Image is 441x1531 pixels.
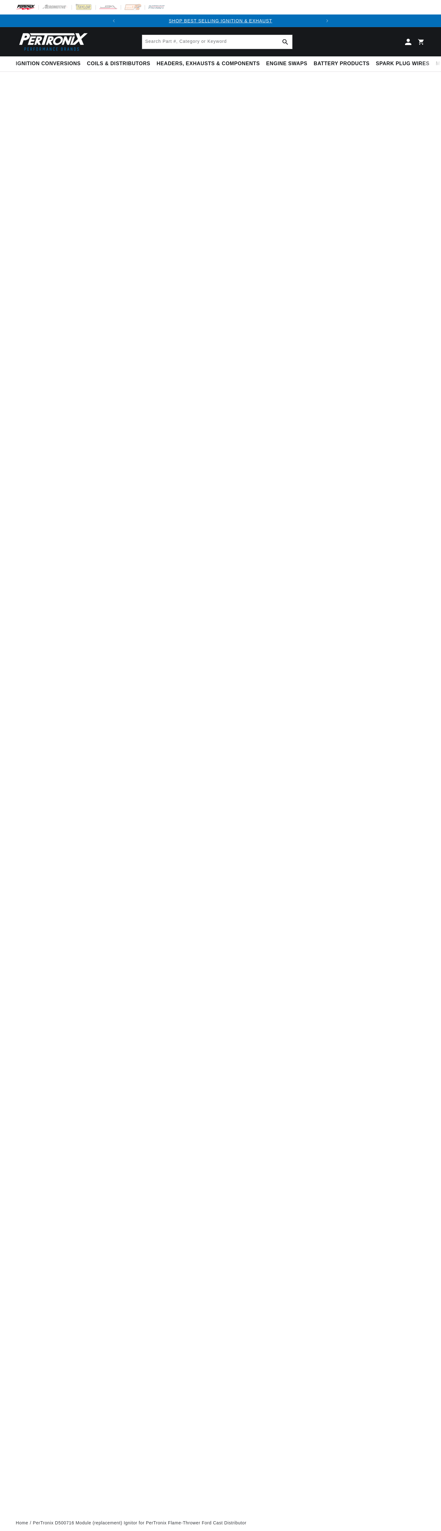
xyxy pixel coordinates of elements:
[266,60,307,67] span: Engine Swaps
[84,56,154,71] summary: Coils & Distributors
[16,1519,425,1526] nav: breadcrumbs
[169,18,272,23] a: SHOP BEST SELLING IGNITION & EXHAUST
[120,17,321,24] div: Announcement
[16,31,88,53] img: Pertronix
[16,56,84,71] summary: Ignition Conversions
[107,14,120,27] button: Translation missing: en.sections.announcements.previous_announcement
[142,35,292,49] input: Search Part #, Category or Keyword
[310,56,373,71] summary: Battery Products
[263,56,310,71] summary: Engine Swaps
[373,56,432,71] summary: Spark Plug Wires
[376,60,429,67] span: Spark Plug Wires
[154,56,263,71] summary: Headers, Exhausts & Components
[157,60,260,67] span: Headers, Exhausts & Components
[278,35,292,49] button: Search Part #, Category or Keyword
[314,60,369,67] span: Battery Products
[16,1519,28,1526] a: Home
[33,1519,246,1526] a: PerTronix D500716 Module (replacement) Ignitor for PerTronix Flame-Thrower Ford Cast Distributor
[321,14,334,27] button: Translation missing: en.sections.announcements.next_announcement
[120,17,321,24] div: 1 of 2
[16,60,81,67] span: Ignition Conversions
[87,60,150,67] span: Coils & Distributors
